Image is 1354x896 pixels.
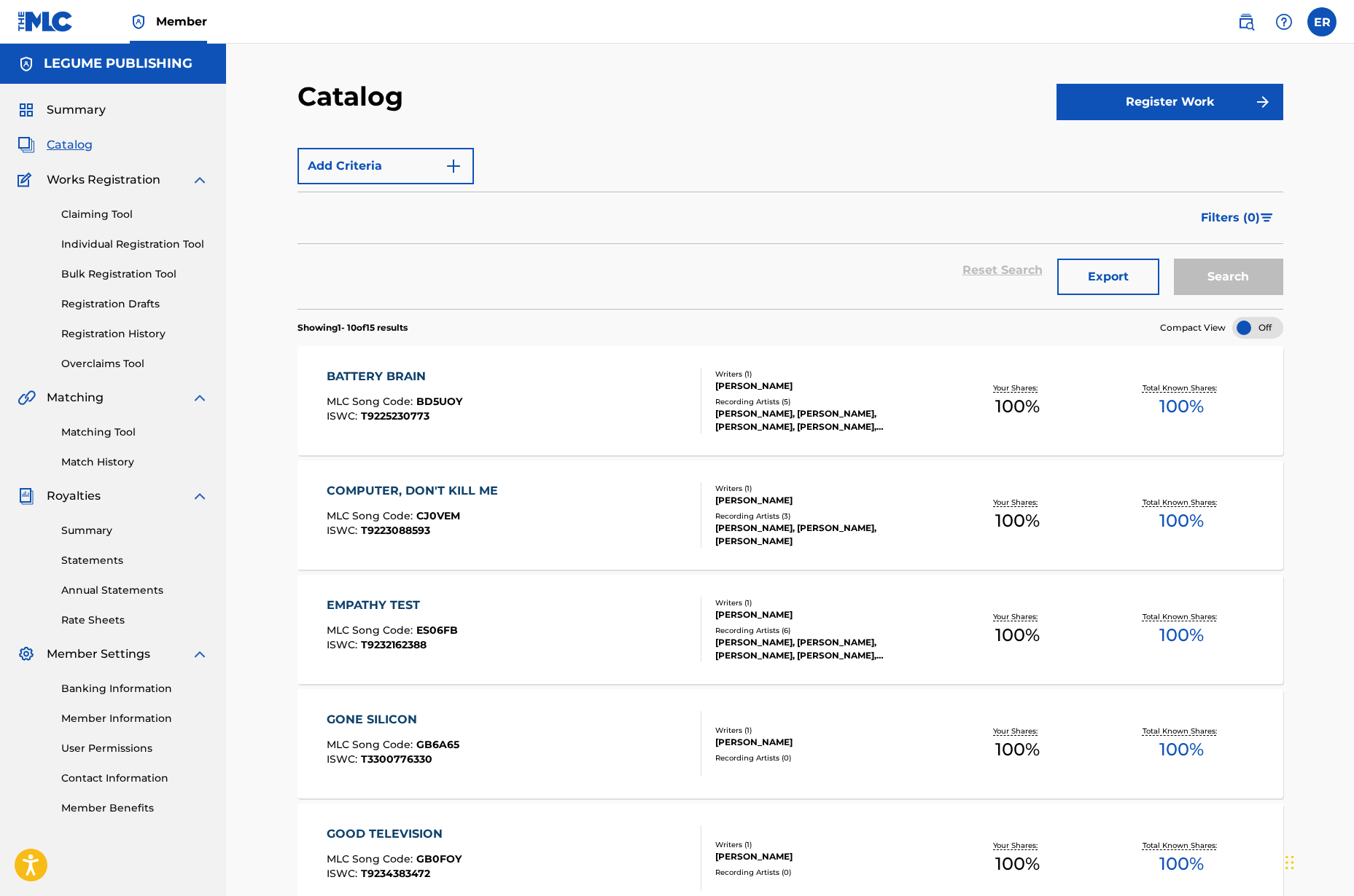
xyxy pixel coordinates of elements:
a: GONE SILICONMLC Song Code:GB6A65ISWC:T3300776330Writers (1)[PERSON_NAME]Recording Artists (0)Your... [297,689,1283,798]
div: GOOD TELEVISION [327,825,462,843]
a: Bulk Registration Tool [61,267,209,282]
a: Annual Statements [61,583,209,598]
div: Writers ( 1 ) [715,597,935,608]
a: Contact Information [61,771,209,786]
a: Matching Tool [61,425,209,440]
span: ISWC : [327,867,361,880]
button: Export [1057,259,1159,295]
span: 100 % [1159,508,1204,534]
div: Recording Artists ( 5 ) [715,396,935,407]
form: Search Form [297,141,1283,309]
p: Total Known Shares: [1143,840,1221,851]
a: SummarySummary [17,101,106,119]
span: Catalog [47,136,93,154]
img: expand [191,389,209,406]
span: 100 % [1159,393,1204,420]
span: MLC Song Code : [327,509,416,522]
span: Filters ( 0 ) [1201,209,1260,227]
iframe: Chat Widget [1281,826,1354,896]
p: Total Known Shares: [1143,611,1221,622]
img: help [1275,13,1293,31]
div: Writers ( 1 ) [715,725,935,736]
a: Individual Registration Tool [61,237,209,252]
div: Recording Artists ( 0 ) [715,867,935,878]
div: Writers ( 1 ) [715,483,935,494]
div: [PERSON_NAME], [PERSON_NAME], [PERSON_NAME] [715,522,935,548]
div: Recording Artists ( 3 ) [715,511,935,522]
a: Claiming Tool [61,207,209,222]
a: Public Search [1232,7,1261,36]
div: Writers ( 1 ) [715,369,935,380]
button: Register Work [1057,84,1283,120]
div: Recording Artists ( 0 ) [715,752,935,763]
img: expand [191,171,209,189]
a: Member Information [61,711,209,726]
div: [PERSON_NAME] [715,608,935,621]
a: User Permissions [61,741,209,756]
a: Registration Drafts [61,296,209,312]
p: Total Known Shares: [1143,497,1221,508]
span: Member [156,13,207,30]
div: Drag [1285,841,1294,884]
a: EMPATHY TESTMLC Song Code:ES06FBISWC:T9232162388Writers (1)[PERSON_NAME]Recording Artists (6)[PER... [297,575,1283,684]
div: User Menu [1307,7,1337,36]
span: 100 % [995,508,1040,534]
span: MLC Song Code : [327,852,416,865]
span: MLC Song Code : [327,624,416,637]
button: Add Criteria [297,148,474,184]
p: Your Shares: [993,726,1041,736]
div: Writers ( 1 ) [715,839,935,850]
span: T9225230773 [361,409,429,423]
span: Works Registration [47,171,160,189]
span: 100 % [1159,622,1204,648]
div: BATTERY BRAIN [327,368,462,385]
div: [PERSON_NAME] [715,736,935,749]
span: Compact View [1160,321,1226,334]
p: Your Shares: [993,382,1041,393]
a: Statements [61,553,209,568]
span: MLC Song Code : [327,738,416,751]
img: Works Registration [17,171,36,189]
a: Banking Information [61,681,209,696]
h5: LEGUME PUBLISHING [44,55,192,72]
img: filter [1261,213,1273,222]
img: Accounts [17,55,35,73]
a: Match History [61,455,209,470]
a: CatalogCatalog [17,136,93,154]
a: BATTERY BRAINMLC Song Code:BD5UOYISWC:T9225230773Writers (1)[PERSON_NAME]Recording Artists (5)[PE... [297,346,1283,455]
img: Royalties [17,487,35,505]
div: [PERSON_NAME] [715,494,935,507]
span: Member Settings [47,645,150,663]
p: Your Shares: [993,611,1041,622]
div: [PERSON_NAME], [PERSON_NAME], [PERSON_NAME], [PERSON_NAME], [PERSON_NAME] [715,407,935,433]
span: 100 % [995,851,1040,877]
span: ISWC : [327,752,361,766]
div: Recording Artists ( 6 ) [715,625,935,636]
span: T3300776330 [361,752,432,766]
h2: Catalog [297,80,411,113]
span: CJ0VEM [416,509,460,522]
a: Overclaims Tool [61,356,209,372]
a: COMPUTER, DON'T KILL MEMLC Song Code:CJ0VEMISWC:T9223088593Writers (1)[PERSON_NAME]Recording Arti... [297,460,1283,570]
a: Registration History [61,326,209,342]
a: Summary [61,523,209,538]
span: ES06FB [416,624,458,637]
span: BD5UOY [416,395,462,408]
span: GB6A65 [416,738,459,751]
p: Total Known Shares: [1143,382,1221,393]
div: [PERSON_NAME] [715,850,935,863]
img: f7272a7cc735f4ea7f67.svg [1254,93,1272,111]
img: Catalog [17,136,35,154]
button: Filters (0) [1192,200,1283,236]
span: Summary [47,101,106,119]
div: [PERSON_NAME] [715,380,935,393]
span: T9232162388 [361,638,427,651]
img: Top Rightsholder [130,13,147,31]
span: Matching [47,389,104,406]
img: Summary [17,101,35,119]
span: 100 % [995,736,1040,763]
div: COMPUTER, DON'T KILL ME [327,482,505,500]
span: T9223088593 [361,524,430,537]
a: Member Benefits [61,801,209,816]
